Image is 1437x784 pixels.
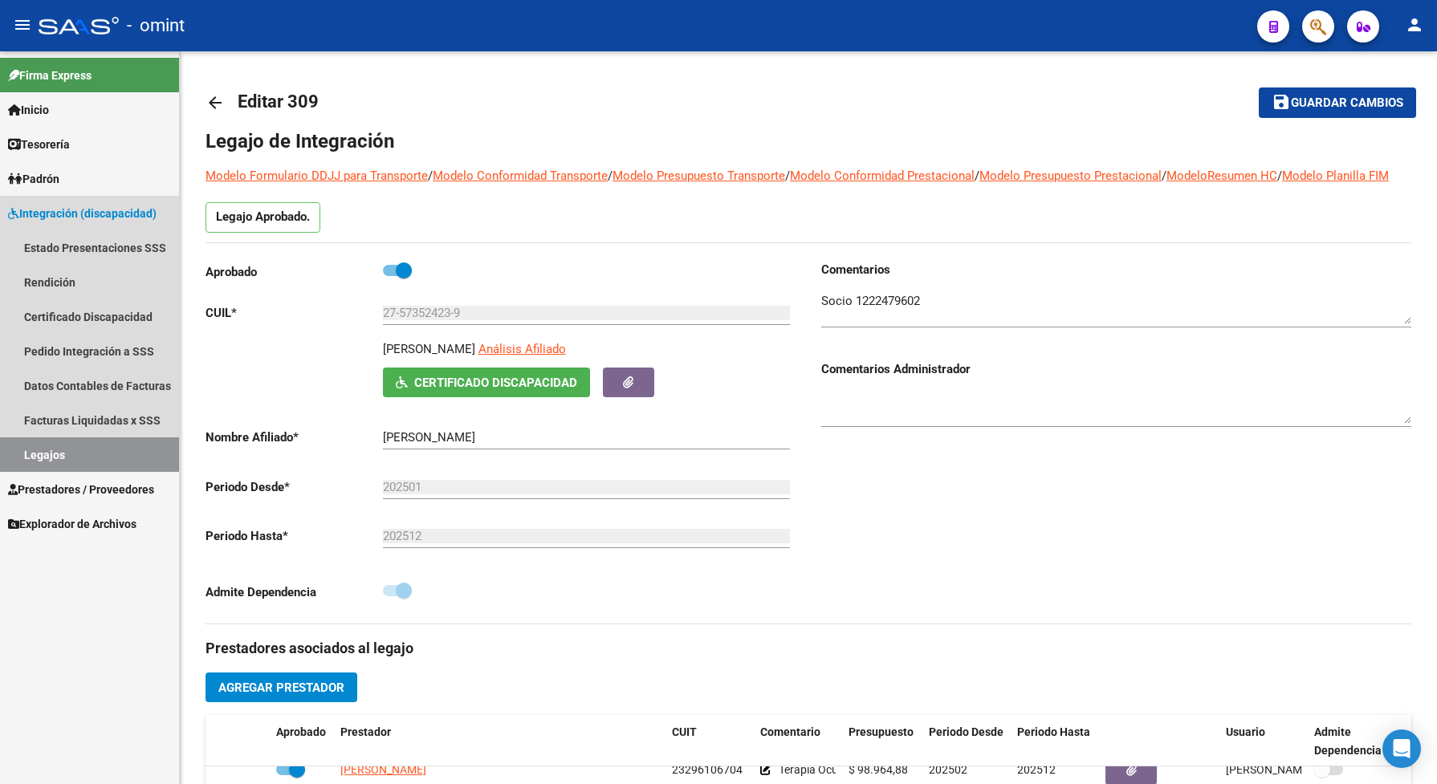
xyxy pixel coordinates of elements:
[206,263,383,281] p: Aprobado
[779,763,932,776] span: Terapia Ocupacional 8ses/mes
[383,340,475,358] p: [PERSON_NAME]
[433,169,608,183] a: Modelo Conformidad Transporte
[8,205,157,222] span: Integración (discapacidad)
[1291,96,1403,111] span: Guardar cambios
[270,715,334,768] datatable-header-cell: Aprobado
[8,136,70,153] span: Tesorería
[206,429,383,446] p: Nombre Afiliado
[1259,87,1416,117] button: Guardar cambios
[1017,763,1056,776] span: 202512
[1308,715,1396,768] datatable-header-cell: Admite Dependencia
[760,725,820,738] span: Comentario
[206,202,320,233] p: Legajo Aprobado.
[1219,715,1308,768] datatable-header-cell: Usuario
[1166,169,1277,183] a: ModeloResumen HC
[1226,725,1265,738] span: Usuario
[1272,92,1291,112] mat-icon: save
[206,637,1411,660] h3: Prestadores asociados al legajo
[206,583,383,601] p: Admite Dependencia
[1314,725,1382,757] span: Admite Dependencia
[206,93,225,112] mat-icon: arrow_back
[1405,15,1424,35] mat-icon: person
[1011,715,1099,768] datatable-header-cell: Periodo Hasta
[340,725,391,738] span: Prestador
[979,169,1162,183] a: Modelo Presupuesto Prestacional
[206,478,383,496] p: Periodo Desde
[821,261,1411,278] h3: Comentarios
[1226,763,1352,776] span: [PERSON_NAME] [DATE]
[8,170,59,188] span: Padrón
[8,101,49,119] span: Inicio
[206,169,428,183] a: Modelo Formulario DDJJ para Transporte
[414,376,577,390] span: Certificado Discapacidad
[13,15,32,35] mat-icon: menu
[8,515,136,533] span: Explorador de Archivos
[929,763,967,776] span: 202502
[849,725,914,738] span: Presupuesto
[929,725,1003,738] span: Periodo Desde
[672,725,697,738] span: CUIT
[206,527,383,545] p: Periodo Hasta
[238,91,319,112] span: Editar 309
[340,763,426,776] span: [PERSON_NAME]
[790,169,975,183] a: Modelo Conformidad Prestacional
[8,481,154,498] span: Prestadores / Proveedores
[842,715,922,768] datatable-header-cell: Presupuesto
[1282,169,1389,183] a: Modelo Planilla FIM
[1382,729,1421,768] div: Open Intercom Messenger
[666,715,754,768] datatable-header-cell: CUIT
[613,169,785,183] a: Modelo Presupuesto Transporte
[478,342,566,356] span: Análisis Afiliado
[821,360,1411,378] h3: Comentarios Administrador
[1017,725,1090,738] span: Periodo Hasta
[8,67,92,84] span: Firma Express
[922,715,1011,768] datatable-header-cell: Periodo Desde
[218,680,344,695] span: Agregar Prestador
[206,128,1411,154] h1: Legajo de Integración
[206,672,357,702] button: Agregar Prestador
[754,715,842,768] datatable-header-cell: Comentario
[672,763,743,776] span: 23296106704
[383,368,590,397] button: Certificado Discapacidad
[127,8,185,43] span: - omint
[206,304,383,322] p: CUIL
[276,725,326,738] span: Aprobado
[849,763,908,776] span: $ 98.964,88
[334,715,666,768] datatable-header-cell: Prestador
